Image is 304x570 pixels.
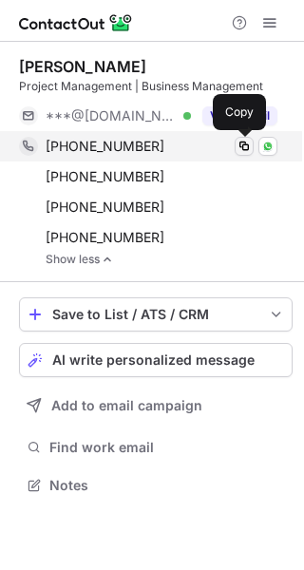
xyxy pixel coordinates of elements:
button: Find work email [19,434,293,461]
img: - [102,253,113,266]
button: Notes [19,472,293,499]
span: Notes [49,477,285,494]
div: [PERSON_NAME] [19,57,146,76]
span: Find work email [49,439,285,456]
div: Project Management | Business Management [19,78,293,95]
span: AI write personalized message [52,352,255,368]
span: [PHONE_NUMBER] [46,168,164,185]
button: save-profile-one-click [19,297,293,332]
button: Add to email campaign [19,389,293,423]
img: Whatsapp [262,141,274,152]
img: ContactOut v5.3.10 [19,11,133,34]
button: AI write personalized message [19,343,293,377]
span: [PHONE_NUMBER] [46,199,164,216]
div: Save to List / ATS / CRM [52,307,259,322]
span: ***@[DOMAIN_NAME] [46,107,177,124]
a: Show less [46,253,293,266]
span: Add to email campaign [51,398,202,413]
button: Reveal Button [202,106,277,125]
span: [PHONE_NUMBER] [46,229,164,246]
span: [PHONE_NUMBER] [46,138,164,155]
